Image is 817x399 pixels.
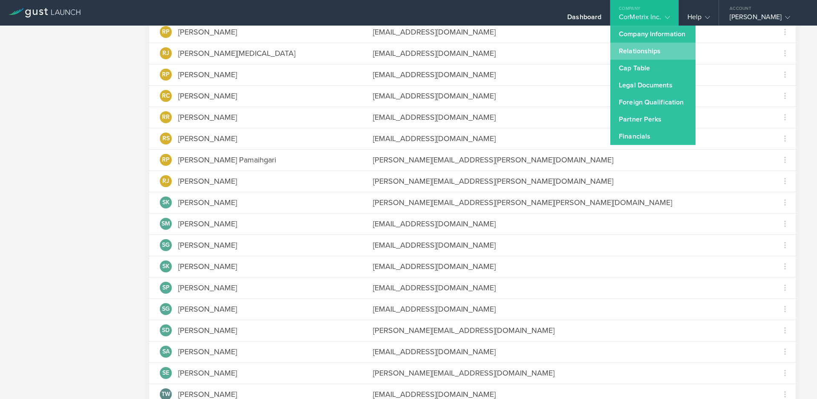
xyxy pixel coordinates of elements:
div: [EMAIL_ADDRESS][DOMAIN_NAME] [373,282,764,293]
span: SP [162,285,170,291]
span: RR [162,114,170,120]
span: SA [162,349,170,355]
div: [PERSON_NAME][EMAIL_ADDRESS][DOMAIN_NAME] [373,367,764,379]
span: SG [162,306,170,312]
div: [PERSON_NAME] [730,13,802,26]
div: [EMAIL_ADDRESS][DOMAIN_NAME] [373,218,764,229]
div: [PERSON_NAME][EMAIL_ADDRESS][PERSON_NAME][PERSON_NAME][DOMAIN_NAME] [373,197,764,208]
div: [PERSON_NAME] [178,176,237,187]
div: [PERSON_NAME] Pamaihgari [178,154,276,165]
div: [PERSON_NAME] [178,346,237,357]
div: [PERSON_NAME] [178,282,237,293]
span: RP [162,29,170,35]
span: RP [162,157,170,163]
div: [PERSON_NAME] [178,26,237,38]
div: [PERSON_NAME] [178,325,237,336]
div: Help [687,13,710,26]
div: [PERSON_NAME][MEDICAL_DATA] [178,48,295,59]
div: [EMAIL_ADDRESS][DOMAIN_NAME] [373,261,764,272]
div: [PERSON_NAME] [178,69,237,80]
div: [PERSON_NAME] [178,197,237,208]
div: [PERSON_NAME][EMAIL_ADDRESS][PERSON_NAME][DOMAIN_NAME] [373,154,764,165]
span: RJ [162,178,169,184]
span: SM [162,221,170,227]
div: [EMAIL_ADDRESS][DOMAIN_NAME] [373,90,764,101]
div: [PERSON_NAME] [178,240,237,251]
div: [EMAIL_ADDRESS][DOMAIN_NAME] [373,26,764,38]
span: RC [162,93,170,99]
div: Dashboard [567,13,601,26]
div: [EMAIL_ADDRESS][DOMAIN_NAME] [373,346,764,357]
div: [EMAIL_ADDRESS][DOMAIN_NAME] [373,48,764,59]
div: [EMAIL_ADDRESS][DOMAIN_NAME] [373,69,764,80]
span: SE [162,370,169,376]
span: SG [162,242,170,248]
div: [PERSON_NAME] [178,112,237,123]
span: RP [162,72,170,78]
span: SK [162,263,170,269]
div: [PERSON_NAME] [178,261,237,272]
span: RS [162,136,170,142]
iframe: Chat Widget [774,358,817,399]
span: TW [162,391,170,397]
div: [PERSON_NAME] [178,133,237,144]
div: [EMAIL_ADDRESS][DOMAIN_NAME] [373,112,764,123]
div: [EMAIL_ADDRESS][DOMAIN_NAME] [373,133,764,144]
span: SD [162,327,170,333]
div: [PERSON_NAME] [178,367,237,379]
div: [PERSON_NAME][EMAIL_ADDRESS][PERSON_NAME][DOMAIN_NAME] [373,176,764,187]
div: CorMetrix Inc. [619,13,670,26]
span: RJ [162,50,169,56]
span: SK [162,199,170,205]
div: [EMAIL_ADDRESS][DOMAIN_NAME] [373,304,764,315]
div: [PERSON_NAME] [178,218,237,229]
div: [EMAIL_ADDRESS][DOMAIN_NAME] [373,240,764,251]
div: [PERSON_NAME] [178,90,237,101]
div: [PERSON_NAME][EMAIL_ADDRESS][DOMAIN_NAME] [373,325,764,336]
div: [PERSON_NAME] [178,304,237,315]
